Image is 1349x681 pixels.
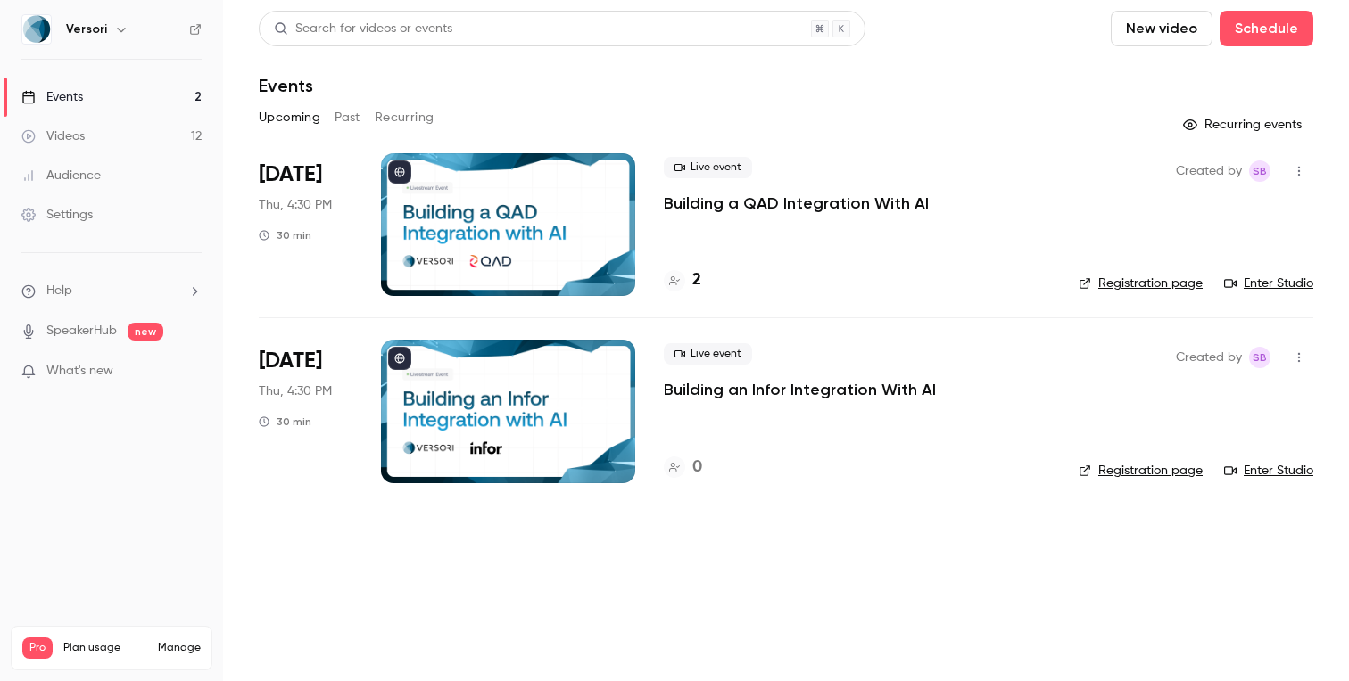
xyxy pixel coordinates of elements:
[259,153,352,296] div: Oct 16 Thu, 4:30 PM (Europe/London)
[1111,11,1212,46] button: New video
[335,103,360,132] button: Past
[664,343,752,365] span: Live event
[1079,275,1203,292] a: Registration page
[128,323,163,340] span: new
[375,103,434,132] button: Recurring
[692,455,702,480] h4: 0
[21,206,93,224] div: Settings
[664,157,752,178] span: Live event
[21,167,101,185] div: Audience
[1175,111,1313,139] button: Recurring events
[664,193,929,214] a: Building a QAD Integration With AI
[1224,462,1313,480] a: Enter Studio
[664,379,936,400] a: Building an Infor Integration With AI
[180,364,202,380] iframe: Noticeable Trigger
[274,20,452,38] div: Search for videos or events
[259,228,311,242] div: 30 min
[259,382,332,400] span: Thu, 4:30 PM
[21,282,202,300] li: help-dropdown-opener
[1224,275,1313,292] a: Enter Studio
[259,103,320,132] button: Upcoming
[1253,347,1267,368] span: SB
[1253,160,1267,182] span: SB
[22,637,53,659] span: Pro
[664,268,701,292] a: 2
[66,21,107,38] h6: Versori
[259,340,352,482] div: Oct 23 Thu, 4:30 PM (Europe/London)
[259,160,322,189] span: [DATE]
[46,362,113,381] span: What's new
[692,268,701,292] h4: 2
[158,641,201,655] a: Manage
[1220,11,1313,46] button: Schedule
[1249,347,1270,368] span: Sophie Burgess
[1176,160,1242,182] span: Created by
[259,347,322,375] span: [DATE]
[259,196,332,214] span: Thu, 4:30 PM
[259,75,313,96] h1: Events
[46,282,72,300] span: Help
[21,127,85,145] div: Videos
[1079,462,1203,480] a: Registration page
[22,15,51,44] img: Versori
[664,455,702,480] a: 0
[46,322,117,340] a: SpeakerHub
[1249,160,1270,182] span: Sophie Burgess
[259,414,311,429] div: 30 min
[1176,347,1242,368] span: Created by
[21,88,83,106] div: Events
[63,641,147,655] span: Plan usage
